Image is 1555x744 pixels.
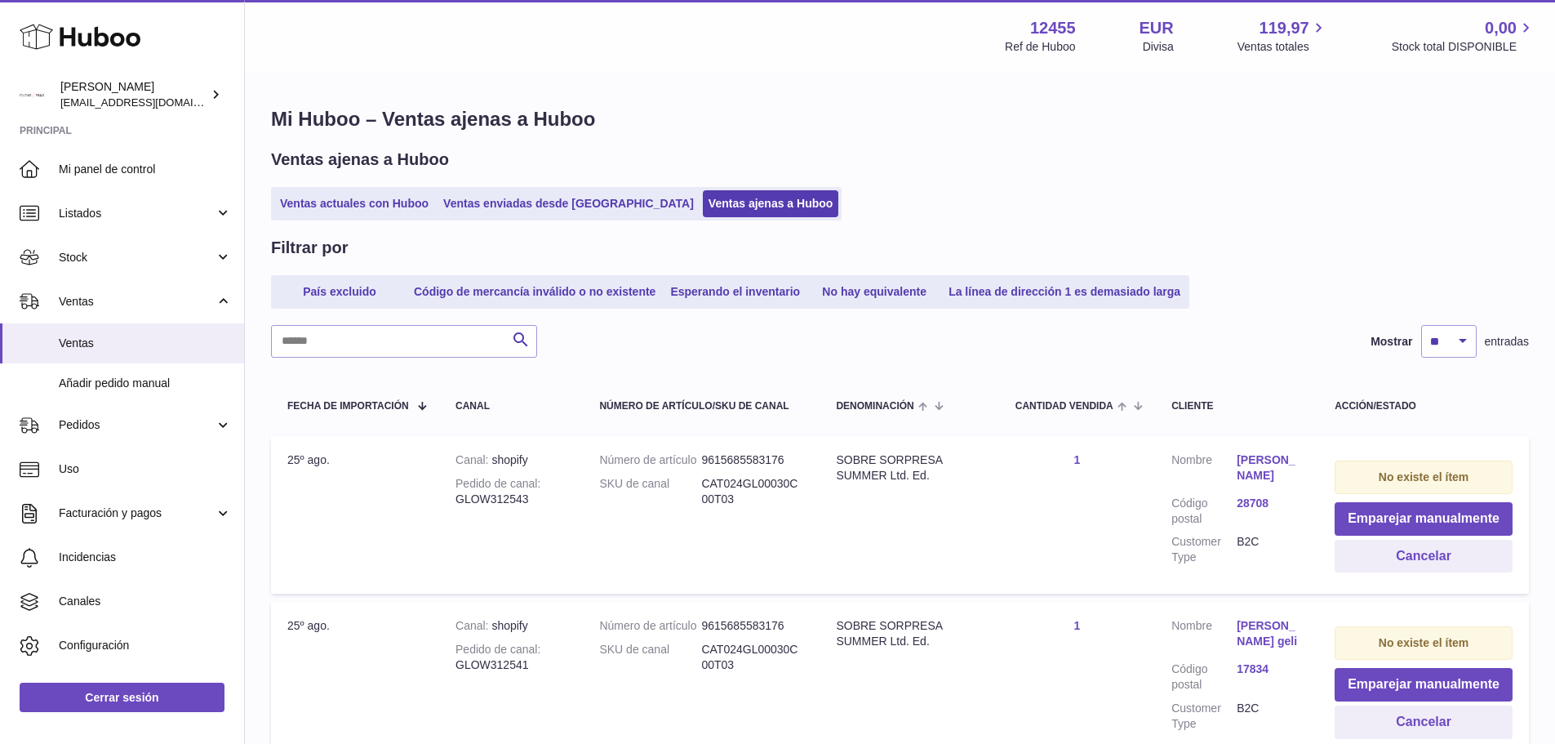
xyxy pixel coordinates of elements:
span: [EMAIL_ADDRESS][DOMAIN_NAME] [60,96,240,109]
div: GLOW312543 [455,476,566,507]
div: Ref de Huboo [1005,39,1075,55]
h2: Ventas ajenas a Huboo [271,149,449,171]
span: Denominación [836,401,913,412]
span: Facturación y pagos [59,506,215,521]
dt: Código postal [1171,662,1237,693]
div: shopify [455,452,566,468]
dd: 9615685583176 [701,452,803,468]
span: 119,97 [1260,17,1309,39]
div: Cliente [1171,401,1302,412]
span: 0,00 [1485,17,1517,39]
a: 0,00 Stock total DISPONIBLE [1392,17,1535,55]
a: No hay equivalente [809,278,940,305]
div: shopify [455,618,566,634]
span: Añadir pedido manual [59,376,232,391]
img: pedidos@glowrias.com [20,82,44,107]
strong: No existe el ítem [1379,636,1469,649]
span: Ventas totales [1237,39,1328,55]
td: 25º ago. [271,436,439,594]
strong: 12455 [1030,17,1076,39]
a: La línea de dirección 1 es demasiado larga [943,278,1186,305]
dd: B2C [1237,534,1302,565]
h1: Mi Huboo – Ventas ajenas a Huboo [271,106,1529,132]
span: Uso [59,461,232,477]
dt: Customer Type [1171,701,1237,732]
a: Ventas actuales con Huboo [274,190,434,217]
span: Configuración [59,638,232,653]
strong: No existe el ítem [1379,470,1469,483]
a: 28708 [1237,496,1302,511]
a: 1 [1074,453,1081,466]
a: 1 [1074,619,1081,632]
button: Cancelar [1335,706,1513,739]
dt: Número de artículo [599,618,701,634]
dd: CAT024GL00030C00T03 [701,642,803,673]
strong: Pedido de canal [455,477,540,490]
h2: Filtrar por [271,237,348,259]
dt: SKU de canal [599,642,701,673]
strong: Canal [455,619,491,632]
dd: B2C [1237,701,1302,732]
div: Canal [455,401,566,412]
button: Emparejar manualmente [1335,668,1513,702]
strong: Canal [455,453,491,466]
div: [PERSON_NAME] [60,79,207,110]
span: Incidencias [59,550,232,565]
dt: SKU de canal [599,476,701,507]
div: Divisa [1143,39,1174,55]
a: [PERSON_NAME] [1237,452,1302,483]
dt: Nombre [1171,618,1237,653]
span: Ventas [59,336,232,351]
a: Código de mercancía inválido o no existente [408,278,661,305]
dt: Customer Type [1171,534,1237,565]
span: Stock [59,250,215,265]
a: 17834 [1237,662,1302,677]
dd: 9615685583176 [701,618,803,634]
a: [PERSON_NAME] geli [1237,618,1302,649]
a: Ventas enviadas desde [GEOGRAPHIC_DATA] [438,190,700,217]
a: Esperando el inventario [664,278,806,305]
label: Mostrar [1371,334,1412,350]
span: Stock total DISPONIBLE [1392,39,1535,55]
span: Cantidad vendida [1015,401,1113,412]
span: Pedidos [59,417,215,433]
div: Número de artículo/SKU de canal [599,401,803,412]
a: País excluido [274,278,405,305]
strong: Pedido de canal [455,643,540,656]
button: Cancelar [1335,540,1513,573]
dt: Número de artículo [599,452,701,468]
strong: EUR [1140,17,1174,39]
span: Ventas [59,294,215,310]
span: Fecha de importación [287,401,409,412]
div: GLOW312541 [455,642,566,673]
dt: Nombre [1171,452,1237,488]
div: SOBRE SORPRESA SUMMER Ltd. Ed. [836,618,982,649]
span: Listados [59,206,215,221]
a: Ventas ajenas a Huboo [703,190,839,217]
span: entradas [1485,334,1529,350]
dd: CAT024GL00030C00T03 [701,476,803,507]
a: Cerrar sesión [20,683,224,712]
div: Acción/Estado [1335,401,1513,412]
a: 119,97 Ventas totales [1237,17,1328,55]
div: SOBRE SORPRESA SUMMER Ltd. Ed. [836,452,982,483]
span: Canales [59,594,232,609]
button: Emparejar manualmente [1335,502,1513,536]
span: Mi panel de control [59,162,232,177]
dt: Código postal [1171,496,1237,527]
